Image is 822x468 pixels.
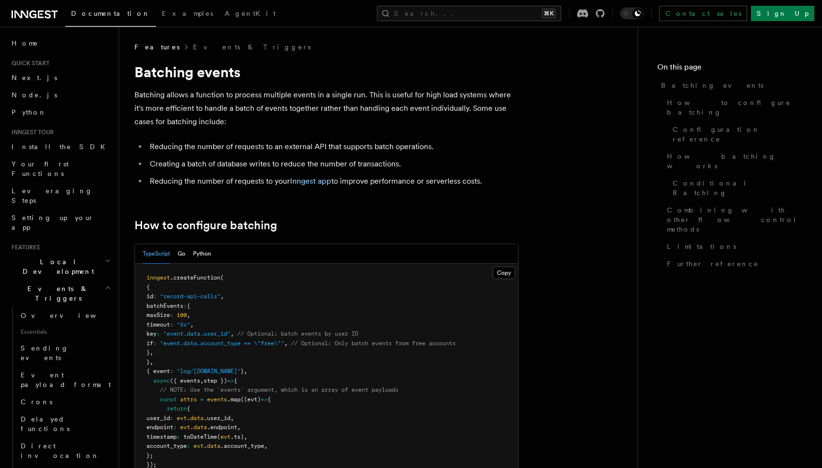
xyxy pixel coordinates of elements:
[230,433,244,440] span: .ts)
[143,244,170,264] button: TypeScript
[12,187,93,204] span: Leveraging Steps
[217,433,220,440] span: (
[8,129,54,136] span: Inngest tour
[160,340,284,347] span: "event.data.account_type == \"free\""
[17,366,113,393] a: Event payload format
[237,330,358,337] span: // Optional: batch events by user ID
[160,396,177,403] span: const
[17,393,113,410] a: Crons
[657,77,803,94] a: Batching events
[493,267,515,279] button: Copy
[225,10,276,17] span: AgentKit
[150,359,153,365] span: ,
[21,398,52,406] span: Crons
[12,74,57,82] span: Next.js
[153,293,157,300] span: :
[190,424,193,431] span: .
[134,88,519,129] p: Batching allows a function to process multiple events in a single run. This is useful for high lo...
[156,3,219,26] a: Examples
[160,386,399,393] span: // NOTE: Use the `events` argument, which is an array of event payloads
[12,214,94,231] span: Setting up your app
[71,10,150,17] span: Documentation
[290,176,331,186] a: Inngest app
[170,312,173,318] span: :
[264,443,267,449] span: ,
[193,42,311,52] a: Events & Triggers
[620,8,643,19] button: Toggle dark mode
[170,321,173,328] span: :
[17,307,113,324] a: Overview
[261,396,267,403] span: =>
[12,91,57,99] span: Node.js
[234,377,237,384] span: {
[187,443,190,449] span: :
[146,284,150,291] span: {
[17,339,113,366] a: Sending events
[8,284,105,303] span: Events & Triggers
[8,253,113,280] button: Local Development
[237,424,241,431] span: ,
[65,3,156,27] a: Documentation
[187,312,190,318] span: ,
[291,340,456,347] span: // Optional: Only batch events from free accounts
[12,38,38,48] span: Home
[183,303,187,309] span: :
[17,410,113,437] a: Delayed functions
[170,274,220,281] span: .createFunction
[146,461,157,468] span: });
[12,160,69,177] span: Your first Functions
[230,330,234,337] span: ,
[204,377,227,384] span: step })
[204,443,207,449] span: .
[542,9,556,18] kbd: ⌘K
[146,330,157,337] span: key
[8,209,113,236] a: Setting up your app
[187,405,190,412] span: {
[146,433,177,440] span: timestamp
[8,138,113,155] a: Install the SDK
[177,415,187,421] span: evt
[227,377,234,384] span: =>
[669,175,803,201] a: Conditional Batching
[663,94,803,121] a: How to configure batching
[8,69,113,86] a: Next.js
[146,349,150,356] span: }
[220,443,264,449] span: .account_type
[170,368,173,374] span: :
[667,152,803,171] span: How batching works
[220,433,230,440] span: evt
[659,6,747,21] a: Contact sales
[177,321,190,328] span: "5s"
[157,330,160,337] span: :
[663,238,803,255] a: Limitations
[146,293,153,300] span: id
[187,303,190,309] span: {
[667,205,803,234] span: Combining with other flow control methods
[146,359,150,365] span: }
[147,175,519,188] li: Reducing the number of requests to your to improve performance or serverless costs.
[21,442,99,459] span: Direct invocation
[8,244,40,251] span: Features
[284,340,288,347] span: ,
[667,242,736,251] span: Limitations
[8,155,113,182] a: Your first Functions
[146,452,153,459] span: };
[193,244,211,264] button: Python
[162,10,213,17] span: Examples
[207,424,237,431] span: .endpoint
[134,42,180,52] span: Features
[673,178,803,198] span: Conditional Batching
[150,349,153,356] span: ,
[230,415,234,421] span: ,
[669,121,803,148] a: Configuration reference
[663,148,803,175] a: How batching works
[190,415,204,421] span: data
[8,280,113,307] button: Events & Triggers
[241,368,244,374] span: }
[21,371,111,388] span: Event payload format
[180,396,197,403] span: attrs
[663,201,803,238] a: Combining with other flow control methods
[180,424,190,431] span: evt
[21,415,70,433] span: Delayed functions
[163,330,230,337] span: "event.data.user_id"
